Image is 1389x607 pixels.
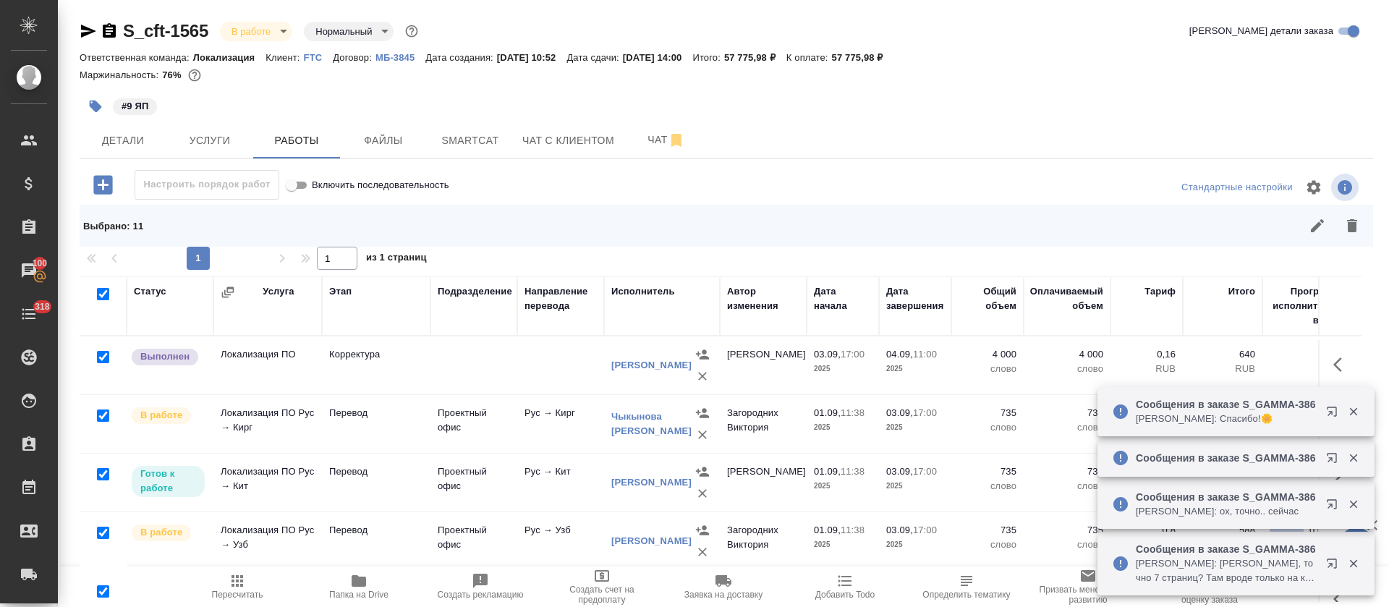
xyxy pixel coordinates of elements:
p: Локализация [193,52,266,63]
p: 735 [959,523,1016,538]
p: 2025 [886,479,944,493]
p: 17:00 [913,466,937,477]
button: Закрыть [1338,557,1368,570]
div: Исполнитель [611,284,675,299]
p: 03.09, [886,407,913,418]
span: Создать счет на предоплату [550,585,654,605]
button: Назначить [692,344,713,365]
a: [PERSON_NAME] [611,477,692,488]
p: 11:38 [841,466,865,477]
div: Итого [1228,284,1255,299]
span: Создать рекламацию [438,590,524,600]
a: S_cft-1565 [123,21,208,41]
div: Услуга [263,284,294,299]
p: слово [1031,362,1103,376]
div: Прогресс исполнителя в SC [1270,284,1335,328]
span: 318 [26,300,59,314]
td: Проектный офис [430,457,517,508]
p: 735 [1031,523,1103,538]
p: Клиент: [266,52,303,63]
p: 01.09, [814,466,841,477]
p: 4 000 [1031,347,1103,362]
div: Этап [329,284,352,299]
p: 2025 [886,538,944,552]
a: 318 [4,296,54,332]
p: Сообщения в заказе S_GAMMA-386 [1136,397,1317,412]
span: Заявка на доставку [684,590,763,600]
button: Заявка на доставку [663,566,784,607]
span: Файлы [349,132,418,150]
button: Пересчитать [177,566,298,607]
p: 76% [162,69,184,80]
span: Детали [88,132,158,150]
button: Открыть в новой вкладке [1317,490,1352,525]
p: 735 [1031,406,1103,420]
p: Договор: [333,52,375,63]
span: [PERSON_NAME] детали заказа [1189,24,1333,38]
span: Призвать менеджера по развитию [1036,585,1140,605]
button: Назначить [692,461,713,483]
td: Рус → Кирг [517,399,604,449]
span: Smartcat [436,132,505,150]
span: Добавить Todo [815,590,875,600]
p: Корректура [329,347,423,362]
p: 2025 [886,362,944,376]
p: Перевод [329,523,423,538]
p: [DATE] 14:00 [623,52,693,63]
div: Направление перевода [524,284,597,313]
button: Закрыть [1338,498,1368,511]
p: 11:38 [841,407,865,418]
div: Дата начала [814,284,872,313]
td: Загородних Виктория [720,399,807,449]
p: 2025 [814,538,872,552]
div: Исполнитель может приступить к работе [130,464,206,498]
span: 9 ЯП [111,99,158,111]
button: Открыть в новой вкладке [1317,549,1352,584]
span: Чат с клиентом [522,132,614,150]
p: RUB [1118,362,1176,376]
button: Удалить [1335,208,1369,243]
p: 0,16 [1118,347,1176,362]
td: Локализация ПО Рус → Узб [213,516,322,566]
p: Итого: [692,52,723,63]
p: 03.09, [886,466,913,477]
p: Ответственная команда: [80,52,193,63]
div: Автор изменения [727,284,799,313]
p: Маржинальность: [80,69,162,80]
p: 2025 [886,420,944,435]
div: split button [1178,177,1296,199]
p: слово [1031,538,1103,552]
button: Доп статусы указывают на важность/срочность заказа [402,22,421,41]
p: слово [1031,420,1103,435]
div: В работе [304,22,394,41]
span: Услуги [175,132,245,150]
button: Определить тематику [906,566,1027,607]
p: [DATE] 10:52 [497,52,567,63]
p: Сообщения в заказе S_GAMMA-386 [1136,451,1317,465]
button: Закрыть [1338,451,1368,464]
p: #9 ЯП [122,99,148,114]
p: слово [959,479,1016,493]
button: Назначить [692,402,713,424]
p: Перевод [329,406,423,420]
p: 01.09, [814,525,841,535]
p: 11:38 [841,525,865,535]
button: Удалить [692,483,713,504]
span: 100 [24,256,56,271]
div: Оплачиваемый объем [1030,284,1103,313]
p: RUB [1190,362,1255,376]
p: слово [959,362,1016,376]
button: Папка на Drive [298,566,420,607]
p: 640 [1190,347,1255,362]
p: 04.09, [886,349,913,360]
span: Определить тематику [922,590,1010,600]
button: Создать счет на предоплату [541,566,663,607]
p: К оплате: [786,52,832,63]
div: Общий объем [959,284,1016,313]
p: 11:00 [913,349,937,360]
a: Чыкынова [PERSON_NAME] [611,411,692,436]
button: Закрыть [1338,405,1368,418]
p: FTC [304,52,334,63]
button: Сгруппировать [221,285,235,300]
span: Посмотреть информацию [1331,174,1362,201]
